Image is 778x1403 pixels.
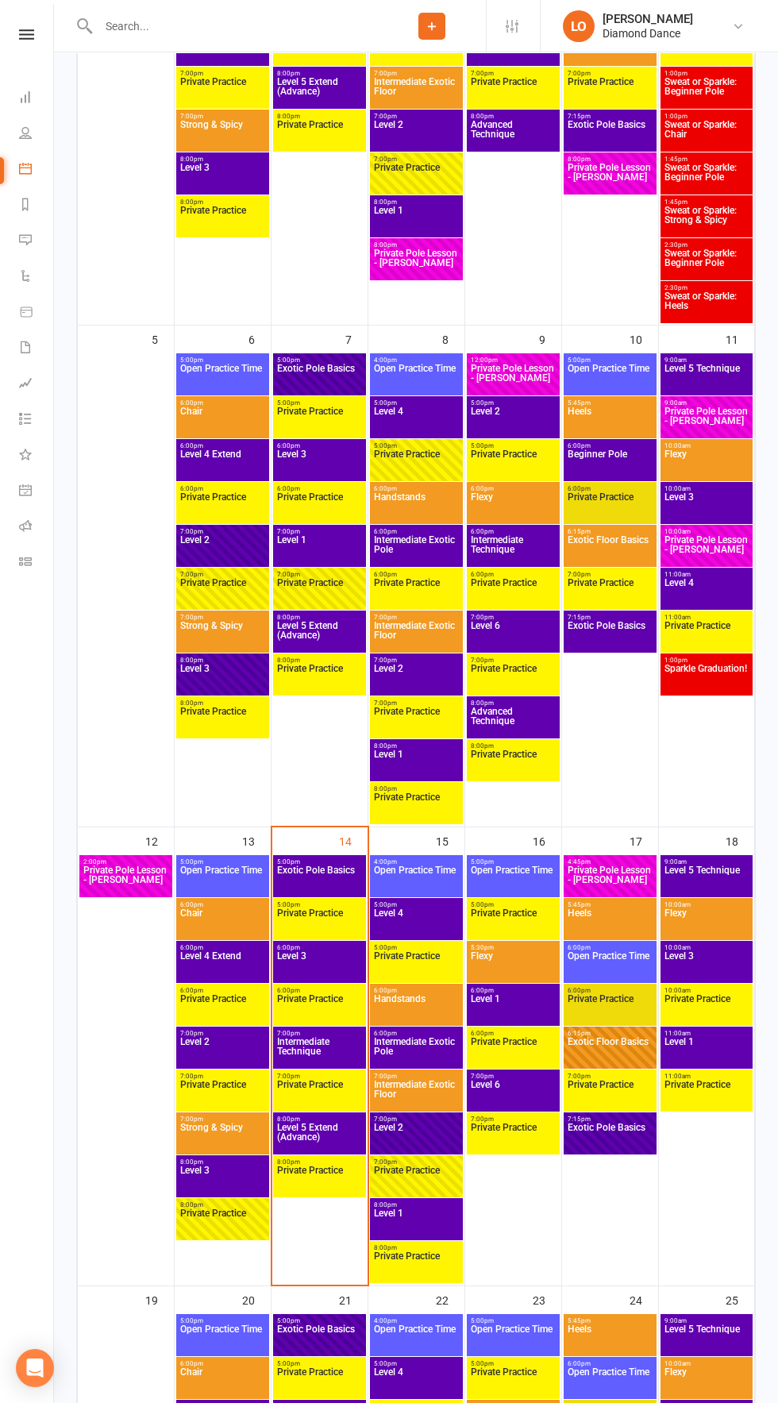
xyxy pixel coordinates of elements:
[276,1317,363,1324] span: 5:00pm
[664,492,749,521] span: Level 3
[276,407,363,435] span: Private Practice
[567,113,653,120] span: 7:15pm
[664,113,749,120] span: 1:00pm
[470,742,557,750] span: 8:00pm
[470,614,557,621] span: 7:00pm
[179,858,266,865] span: 5:00pm
[470,951,557,980] span: Flexy
[567,70,653,77] span: 7:00pm
[664,1317,749,1324] span: 9:00am
[19,367,55,403] a: Assessments
[179,1080,266,1108] span: Private Practice
[373,865,460,894] span: Open Practice Time
[664,284,749,291] span: 2:30pm
[179,1324,266,1353] span: Open Practice Time
[567,77,653,106] span: Private Practice
[179,614,266,621] span: 7:00pm
[664,399,749,407] span: 9:00am
[664,442,749,449] span: 10:00am
[276,357,363,364] span: 5:00pm
[533,827,561,854] div: 16
[373,994,460,1023] span: Handstands
[470,70,557,77] span: 7:00pm
[470,664,557,692] span: Private Practice
[373,1073,460,1080] span: 7:00pm
[179,364,266,392] span: Open Practice Time
[664,449,749,478] span: Flexy
[664,1080,749,1108] span: Private Practice
[276,1158,363,1166] span: 8:00pm
[664,571,749,578] span: 11:00am
[470,750,557,778] span: Private Practice
[664,664,749,692] span: Sparkle Graduation!
[373,113,460,120] span: 7:00pm
[567,994,653,1023] span: Private Practice
[19,152,55,188] a: Calendar
[373,792,460,821] span: Private Practice
[373,1158,460,1166] span: 7:00pm
[470,357,557,364] span: 12:00pm
[373,449,460,478] span: Private Practice
[276,77,363,106] span: Level 5 Extend (Advance)
[276,1116,363,1123] span: 8:00pm
[470,407,557,435] span: Level 2
[276,1324,363,1353] span: Exotic Pole Basics
[179,1073,266,1080] span: 7:00pm
[567,1030,653,1037] span: 6:15pm
[470,707,557,735] span: Advanced Technique
[373,407,460,435] span: Level 4
[276,1166,363,1194] span: Private Practice
[603,26,693,40] div: Diamond Dance
[664,163,749,191] span: Sweat or Sparkle: Beginner Pole
[179,449,266,478] span: Level 4 Extend
[373,700,460,707] span: 7:00pm
[19,81,55,117] a: Dashboard
[179,357,266,364] span: 5:00pm
[179,206,266,234] span: Private Practice
[345,326,368,352] div: 7
[179,865,266,894] span: Open Practice Time
[664,1073,749,1080] span: 11:00am
[179,113,266,120] span: 7:00pm
[567,901,653,908] span: 5:45pm
[470,700,557,707] span: 8:00pm
[567,1317,653,1324] span: 5:45pm
[242,827,271,854] div: 13
[567,951,653,980] span: Open Practice Time
[664,206,749,234] span: Sweat or Sparkle: Strong & Spicy
[276,449,363,478] span: Level 3
[442,326,464,352] div: 8
[567,865,653,894] span: Private Pole Lesson - [PERSON_NAME]
[567,492,653,521] span: Private Practice
[179,163,266,191] span: Level 3
[470,485,557,492] span: 6:00pm
[179,1208,266,1237] span: Private Practice
[664,364,749,392] span: Level 5 Technique
[567,399,653,407] span: 5:45pm
[276,1037,363,1066] span: Intermediate Technique
[470,1324,557,1353] span: Open Practice Time
[19,474,55,510] a: General attendance kiosk mode
[179,1360,266,1367] span: 6:00pm
[373,70,460,77] span: 7:00pm
[373,1037,460,1066] span: Intermediate Exotic Pole
[373,1360,460,1367] span: 5:00pm
[19,188,55,224] a: Reports
[470,1116,557,1123] span: 7:00pm
[567,407,653,435] span: Heels
[436,827,464,854] div: 15
[179,70,266,77] span: 7:00pm
[470,858,557,865] span: 5:00pm
[567,535,653,564] span: Exotic Floor Basics
[179,951,266,980] span: Level 4 Extend
[470,1360,557,1367] span: 5:00pm
[470,994,557,1023] span: Level 1
[567,858,653,865] span: 4:45pm
[470,492,557,521] span: Flexy
[276,858,363,865] span: 5:00pm
[179,156,266,163] span: 8:00pm
[567,364,653,392] span: Open Practice Time
[373,785,460,792] span: 8:00pm
[373,156,460,163] span: 7:00pm
[567,614,653,621] span: 7:15pm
